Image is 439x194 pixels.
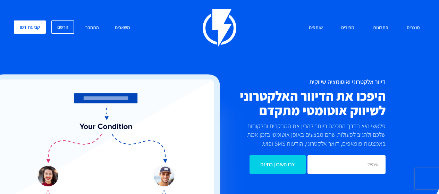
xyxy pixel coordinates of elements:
[402,20,425,35] a: מוצרים
[14,20,46,34] a: קביעת דמו
[242,121,386,148] p: פלאשי היא הדרך החכמה ביותר להבין את המבקרים והלקוחות שלכם ולהגיב לפעולות שהם מבצעים באופן אוטומטי...
[304,20,328,35] a: שותפים
[368,20,394,35] a: פתרונות
[110,20,135,35] a: משאבים
[191,78,386,85] h1: דיוור אלקטרוני ואוטומציה שיווקית
[51,20,74,34] a: הרשם
[191,89,386,118] h2: היפכו את הדיוור האלקטרוני לשיווק אוטומטי מתקדם
[250,155,306,174] input: צרו חשבון בחינם
[336,20,360,35] a: מחירים
[80,20,104,35] a: התחבר
[307,155,386,174] input: אימייל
